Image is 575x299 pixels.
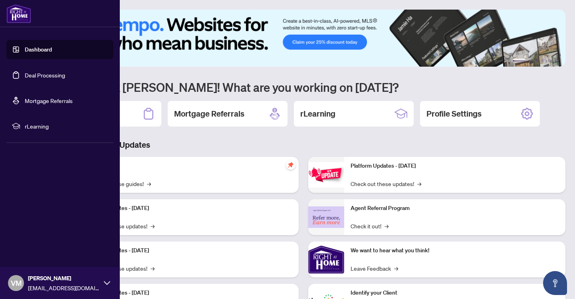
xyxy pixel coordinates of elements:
h1: Welcome back [PERSON_NAME]! What are you working on [DATE]? [42,79,565,95]
h3: Brokerage & Industry Updates [42,139,565,150]
button: 6 [554,59,557,62]
span: pushpin [286,160,295,170]
p: Platform Updates - [DATE] [84,246,292,255]
img: logo [6,4,31,23]
p: Platform Updates - [DATE] [84,204,292,213]
button: 4 [541,59,545,62]
a: Leave Feedback→ [351,264,398,273]
img: We want to hear what you think! [308,242,344,277]
a: Mortgage Referrals [25,97,73,104]
p: We want to hear what you think! [351,246,559,255]
button: 2 [529,59,532,62]
span: → [385,222,389,230]
img: Slide 0 [42,10,565,67]
button: 5 [548,59,551,62]
img: Platform Updates - June 23, 2025 [308,162,344,187]
a: Check it out!→ [351,222,389,230]
p: Identify your Client [351,289,559,297]
a: Dashboard [25,46,52,53]
span: VM [11,277,22,289]
p: Self-Help [84,162,292,170]
span: → [417,179,421,188]
a: Deal Processing [25,71,65,79]
button: Open asap [543,271,567,295]
span: [EMAIL_ADDRESS][DOMAIN_NAME] [28,283,100,292]
span: → [147,179,151,188]
h2: Profile Settings [426,108,482,119]
button: 1 [513,59,525,62]
p: Agent Referral Program [351,204,559,213]
h2: Mortgage Referrals [174,108,244,119]
span: → [394,264,398,273]
p: Platform Updates - [DATE] [351,162,559,170]
span: → [151,222,155,230]
h2: rLearning [300,108,335,119]
p: Platform Updates - [DATE] [84,289,292,297]
span: → [151,264,155,273]
a: Check out these updates!→ [351,179,421,188]
span: [PERSON_NAME] [28,274,100,283]
span: rLearning [25,122,108,131]
img: Agent Referral Program [308,206,344,228]
button: 3 [535,59,538,62]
